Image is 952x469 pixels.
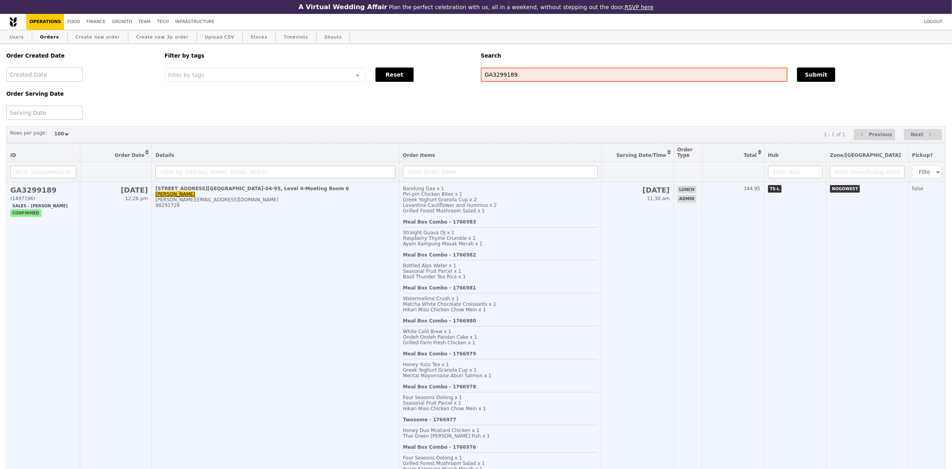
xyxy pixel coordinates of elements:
span: Filter by tags [168,71,204,78]
a: Create new order [72,30,123,44]
span: Raspberry Thyme Crumble x 1 [403,235,476,241]
span: false [912,186,924,191]
span: ID [10,152,16,158]
span: admin [677,195,697,203]
button: Previous [854,129,895,141]
a: RSVP here [625,4,654,10]
span: Sales - [PERSON_NAME] [10,202,70,210]
input: Filter Hub [768,166,822,178]
h2: GA3299189 [10,186,76,194]
span: Matcha White Chocolate Croissants x 1 [403,301,496,307]
span: Zone/[GEOGRAPHIC_DATA] [830,152,901,158]
h5: Filter by tags [164,53,471,59]
div: Piri-piri Chicken Bites x 1 [403,191,598,197]
div: [PERSON_NAME][EMAIL_ADDRESS][DOMAIN_NAME] [155,197,395,203]
div: Bandung Gao x 1 [403,186,598,191]
span: Grilled Forest Mushroom Salad x 1 [403,461,485,466]
img: Grain logo [10,17,17,27]
span: Next [911,130,923,139]
a: [PERSON_NAME] [155,191,195,197]
h5: Order Created Date [6,53,155,59]
button: Submit [797,68,835,82]
span: lunch [677,186,697,193]
b: Meal Box Combo - 1766976 [403,444,476,450]
span: Previous [869,130,892,139]
input: ID or Salesperson name [10,166,76,178]
div: Greek Yoghurt Granola Cup x 2 [403,197,598,203]
div: [STREET_ADDRESS][GEOGRAPHIC_DATA]-04-95, Level 4-Meeting Room 6 [155,186,395,191]
a: Create new 3p order [133,30,192,44]
span: Honey Duo Mustard Chicken x 1 [403,428,480,433]
a: Food [64,14,83,30]
span: Order Items [403,152,435,158]
button: Next [904,129,942,141]
b: Meal Box Combo - 1766978 [403,384,476,390]
b: Meal Box Combo - 1766981 [403,285,476,291]
a: Logout [921,14,946,30]
input: Filter by Address, Name, Email, Mobile [155,166,395,178]
h2: [DATE] [84,186,148,194]
span: Grilled Farm Fresh Chicken x 1 [403,340,475,345]
h5: Search [481,53,946,59]
div: Plan the perfect celebration with us, all in a weekend, without stepping out the door. [247,3,705,11]
span: Pickup? [912,152,933,158]
h5: Order Serving Date [6,91,155,97]
span: Bottled Alps Water x 1 [403,263,456,268]
a: Shouts [321,30,345,44]
span: Ondeh Ondeh Pandan Cake x 1 [403,334,477,340]
h2: [DATE] [605,186,670,194]
input: Created Date [6,68,83,82]
input: Filter Zone/Pickup Point [830,166,905,178]
span: 344.95 [744,186,760,191]
span: Order Type [677,147,693,158]
span: White Cold Brew x 1 [403,329,451,334]
a: Timeslots [281,30,311,44]
span: NOGOWEST [830,185,860,193]
span: Basil Thunder Tea Rice x 1 [403,274,466,280]
a: Finance [83,14,109,30]
div: 98291728 [155,203,395,208]
span: 12:26 pm [125,196,148,201]
span: Seasonal Fruit Parcel x 1 [403,400,461,406]
span: TS-L [768,185,782,193]
span: Seasonal Fruit Parcel x 1 [403,268,461,274]
a: Upload CSV [202,30,238,44]
button: Reset [375,68,414,82]
h3: A Virtual Wedding Affair [298,3,387,11]
span: Four Seasons Oolong x 1 [403,395,462,400]
span: Hikari Miso Chicken Chow Mein x 1 [403,406,486,411]
span: Hikari Miso Chicken Chow Mein x 1 [403,307,486,313]
a: Team [135,14,154,30]
b: Meal Box Combo - 1766979 [403,351,476,357]
div: 1 - 1 of 1 [824,132,845,137]
label: Rows per page: [10,129,47,137]
a: Stocks [248,30,271,44]
span: confirmed [10,209,41,217]
div: Levantine Cauliflower and Hummus x 2 [403,203,598,208]
a: Growth [109,14,135,30]
span: Details [155,152,174,158]
input: Filter Order Items [403,166,598,178]
span: Ayam Kampung Masak Merah x 1 [403,241,482,247]
input: Search any field [481,68,788,82]
span: Four Seasons Oolong x 1 [403,455,462,461]
span: Honey Yuzu Tea x 1 [403,362,449,367]
b: Meal Box Combo - 1766980 [403,318,476,324]
span: Straight Guava OJ x 1 [403,230,455,235]
span: Hub [768,152,779,158]
a: Tech [154,14,172,30]
span: Mentai Mayonnaise Aburi Salmon x 1 [403,373,491,378]
input: Serving Date [6,106,83,120]
b: Meal Box Combo - 1766982 [403,252,476,258]
b: Twosome - 1766977 [403,417,456,423]
a: Infrastructure [172,14,218,30]
span: Greek Yoghurt Granola Cup x 1 [403,367,477,373]
a: Users [6,30,27,44]
a: Orders [37,30,62,44]
a: Operations [26,14,64,30]
div: (1497196) [10,196,76,201]
b: Meal Box Combo - 1766983 [403,219,476,225]
div: Grilled Forest Mushroom Salad x 1 [403,208,598,214]
span: Thai Green [PERSON_NAME] Fish x 1 [403,433,490,439]
span: Watermelime Crush x 1 [403,296,459,301]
